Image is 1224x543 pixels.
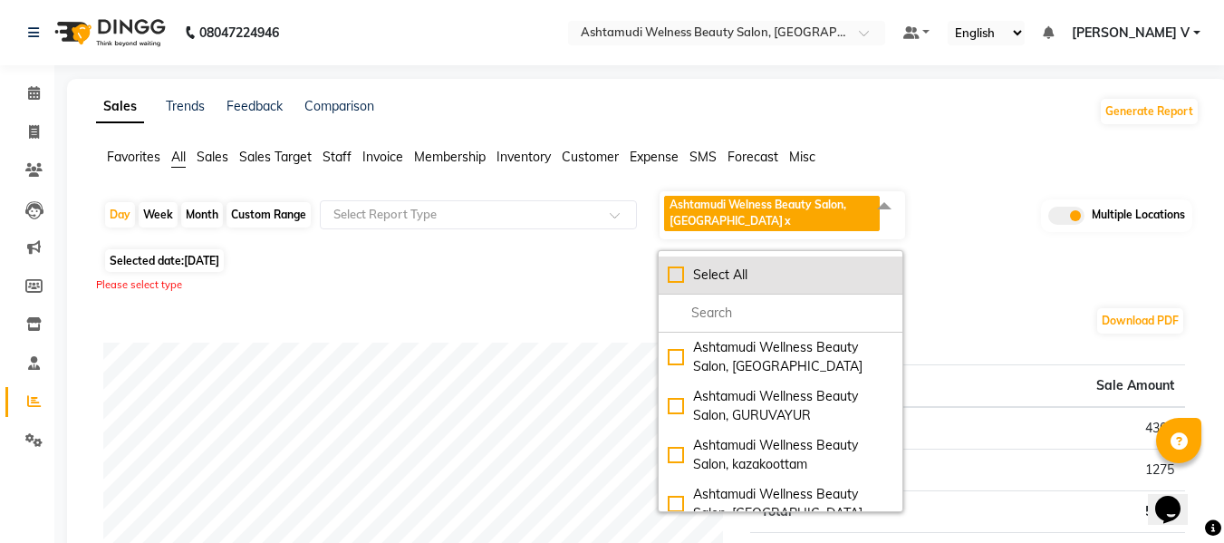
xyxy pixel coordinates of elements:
span: Favorites [107,149,160,165]
div: Ashtamudi Wellness Beauty Salon, kazakoottam [668,436,893,474]
a: Comparison [304,98,374,114]
input: multiselect-search [668,304,893,323]
span: Ashtamudi Welness Beauty Salon, [GEOGRAPHIC_DATA] [670,198,846,228]
span: Expense [630,149,679,165]
td: Total [750,491,946,533]
a: Trends [166,98,205,114]
button: Generate Report [1101,99,1198,124]
div: Select All [668,266,893,285]
td: 1275 [946,450,1185,491]
span: Sales Target [239,149,312,165]
a: Feedback [226,98,283,114]
div: Month [181,202,223,228]
span: [PERSON_NAME] V [1072,24,1190,43]
div: Day [105,202,135,228]
div: Ashtamudi Wellness Beauty Salon, GURUVAYUR [668,387,893,425]
img: logo [46,7,170,58]
td: 4303 [946,407,1185,450]
div: Custom Range [226,202,311,228]
span: Membership [414,149,486,165]
div: Ashtamudi Wellness Beauty Salon, [GEOGRAPHIC_DATA] [668,485,893,523]
b: 08047224946 [199,7,279,58]
span: Inventory [496,149,551,165]
span: All [171,149,186,165]
span: Invoice [362,149,403,165]
div: Week [139,202,178,228]
span: Customer [562,149,619,165]
th: Sale Amount [946,365,1185,408]
iframe: chat widget [1148,470,1206,525]
span: Multiple Locations [1092,207,1185,225]
span: Selected date: [105,249,224,272]
span: Sales [197,149,228,165]
span: SMS [689,149,717,165]
span: [DATE] [184,254,219,267]
td: 5578 [946,491,1185,533]
span: Forecast [728,149,778,165]
button: Download PDF [1097,308,1183,334]
a: Sales [96,91,144,123]
div: Ashtamudi Wellness Beauty Salon, [GEOGRAPHIC_DATA] [668,338,893,376]
a: x [783,214,791,228]
span: Staff [323,149,352,165]
span: Misc [789,149,815,165]
div: Please select type [96,277,1200,293]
